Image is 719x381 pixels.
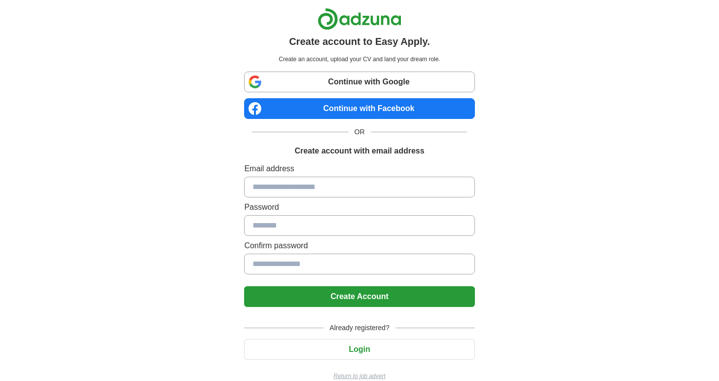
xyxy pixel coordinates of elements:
[244,72,474,92] a: Continue with Google
[324,323,395,333] span: Already registered?
[244,163,474,175] label: Email address
[244,98,474,119] a: Continue with Facebook
[246,55,472,64] p: Create an account, upload your CV and land your dream role.
[318,8,401,30] img: Adzuna logo
[244,345,474,353] a: Login
[244,372,474,381] a: Return to job advert
[244,339,474,360] button: Login
[349,127,371,137] span: OR
[244,286,474,307] button: Create Account
[244,240,474,252] label: Confirm password
[294,145,424,157] h1: Create account with email address
[244,201,474,213] label: Password
[289,34,430,49] h1: Create account to Easy Apply.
